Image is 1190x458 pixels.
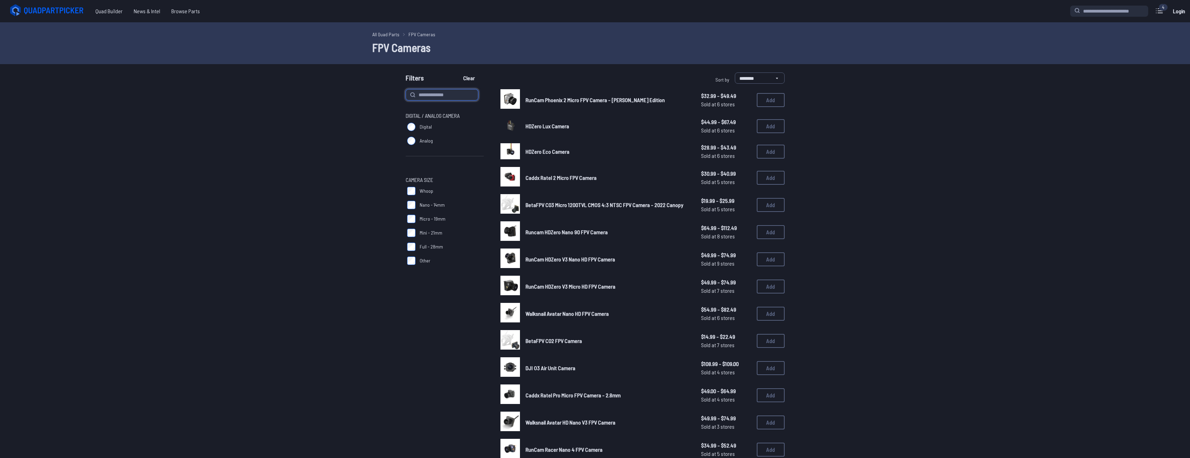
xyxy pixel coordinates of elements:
span: Sold at 5 stores [701,178,751,186]
span: Micro - 19mm [420,215,445,222]
button: Add [757,198,785,212]
span: $64.99 - $112.49 [701,224,751,232]
span: Sold at 6 stores [701,314,751,322]
a: image [500,330,520,352]
img: image [500,194,520,214]
a: RunCam HDZero V3 Micro HD FPV Camera [526,282,690,291]
span: Sold at 6 stores [701,100,751,108]
span: $28.99 - $43.49 [701,143,751,152]
span: BetaFPV C02 FPV Camera [526,337,582,344]
span: Sold at 8 stores [701,232,751,241]
input: Analog [407,137,415,145]
button: Add [757,225,785,239]
span: DJI O3 Air Unit Camera [526,365,575,371]
a: image [500,384,520,406]
button: Add [757,415,785,429]
input: Full - 28mm [407,243,415,251]
input: Micro - 19mm [407,215,415,223]
span: Sold at 6 stores [701,126,751,135]
select: Sort by [735,72,785,84]
button: Add [757,280,785,293]
span: Caddx Ratel 2 Micro FPV Camera [526,174,597,181]
a: Runcam HDZero Nano 90 FPV Camera [526,228,690,236]
span: RunCam HDZero V3 Micro HD FPV Camera [526,283,615,290]
span: $49.99 - $74.99 [701,251,751,259]
span: Sort by [715,77,729,83]
span: $108.99 - $109.00 [701,360,751,368]
img: image [500,303,520,322]
a: DJI O3 Air Unit Camera [526,364,690,372]
img: image [500,276,520,295]
button: Add [757,171,785,185]
a: image [500,249,520,270]
span: Digital / Analog Camera [406,112,460,120]
img: image [500,89,520,109]
a: image [500,412,520,433]
a: Browse Parts [166,4,205,18]
span: HDZero Lux Camera [526,123,569,129]
span: Sold at 7 stores [701,287,751,295]
a: image [500,194,520,216]
span: BetaFPV C03 Micro 1200TVL CMOS 4:3 NTSC FPV Camera - 2022 Canopy [526,201,683,208]
span: $19.99 - $25.99 [701,197,751,205]
span: Camera Size [406,176,433,184]
span: Sold at 4 stores [701,368,751,376]
button: Add [757,93,785,107]
a: RunCam HDZero V3 Nano HD FPV Camera [526,255,690,264]
a: HDZero Eco Camera [526,147,690,156]
input: Nano - 14mm [407,201,415,209]
a: News & Intel [128,4,166,18]
a: image [500,116,520,136]
span: Nano - 14mm [420,201,445,208]
span: Caddx Ratel Pro Micro FPV Camera - 2.8mm [526,392,621,398]
img: image [500,249,520,268]
img: image [500,121,520,132]
span: RunCam HDZero V3 Nano HD FPV Camera [526,256,615,262]
a: image [500,142,520,161]
span: $14.99 - $22.49 [701,333,751,341]
a: FPV Cameras [409,31,435,38]
span: Mini - 21mm [420,229,442,236]
span: Sold at 9 stores [701,259,751,268]
button: Clear [457,72,481,84]
button: Add [757,307,785,321]
span: Runcam HDZero Nano 90 FPV Camera [526,229,608,235]
button: Add [757,252,785,266]
img: image [500,221,520,241]
span: $49.99 - $74.99 [701,278,751,287]
input: Other [407,257,415,265]
h1: FPV Cameras [372,39,818,56]
a: image [500,357,520,379]
input: Whoop [407,187,415,195]
a: BetaFPV C03 Micro 1200TVL CMOS 4:3 NTSC FPV Camera - 2022 Canopy [526,201,690,209]
a: image [500,276,520,297]
a: Walksnail Avatar HD Nano V3 FPV Camera [526,418,690,427]
span: Sold at 7 stores [701,341,751,349]
span: Sold at 5 stores [701,450,751,458]
img: image [500,167,520,186]
img: image [500,384,520,404]
span: RunCam Phoenix 2 Micro FPV Camera - [PERSON_NAME] Edition [526,97,665,103]
a: image [500,303,520,325]
span: $44.99 - $67.49 [701,118,751,126]
span: Sold at 6 stores [701,152,751,160]
img: image [500,330,520,350]
span: Full - 28mm [420,243,443,250]
span: RunCam Racer Nano 4 FPV Camera [526,446,602,453]
span: $32.99 - $49.49 [701,92,751,100]
span: $34.99 - $52.49 [701,441,751,450]
img: image [500,143,520,159]
span: Whoop [420,188,433,194]
input: Mini - 21mm [407,229,415,237]
span: Analog [420,137,433,144]
a: image [500,221,520,243]
button: Add [757,119,785,133]
a: Walksnail Avatar Nano HD FPV Camera [526,310,690,318]
a: HDZero Lux Camera [526,122,690,130]
img: image [500,412,520,431]
input: Digital [407,123,415,131]
span: $30.99 - $40.99 [701,169,751,178]
span: Digital [420,123,432,130]
span: Walksnail Avatar HD Nano V3 FPV Camera [526,419,615,426]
